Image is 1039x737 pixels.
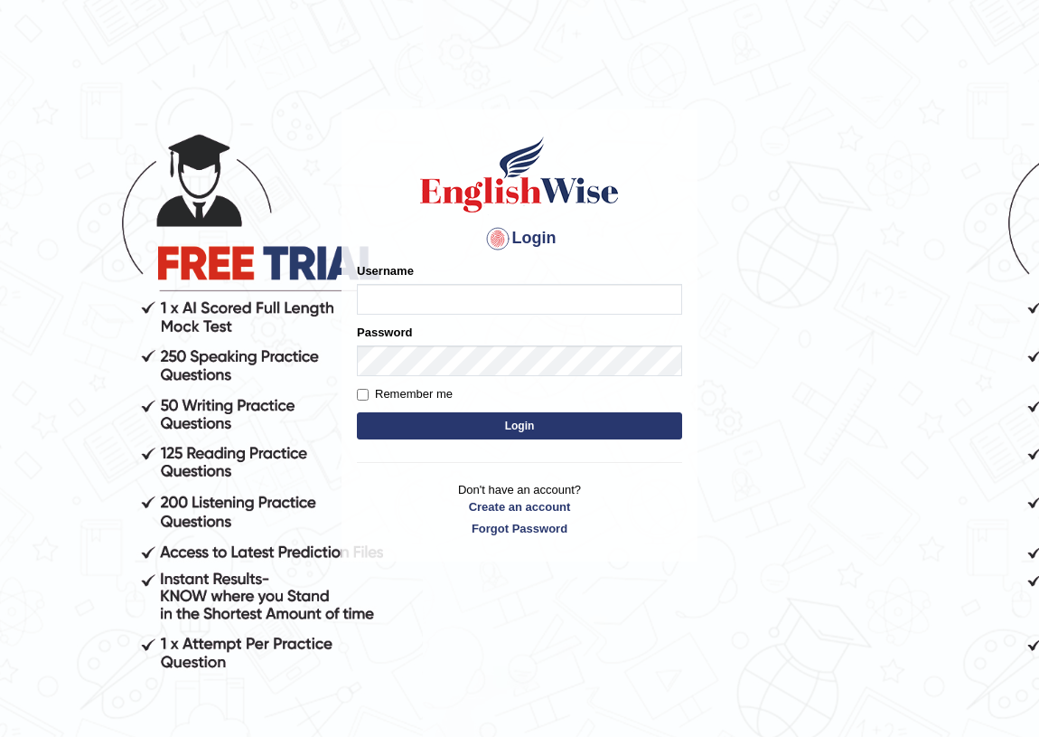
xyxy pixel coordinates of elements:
[357,481,682,537] p: Don't have an account?
[357,385,453,403] label: Remember me
[357,224,682,253] h4: Login
[357,412,682,439] button: Login
[357,324,412,341] label: Password
[357,520,682,537] a: Forgot Password
[357,498,682,515] a: Create an account
[357,389,369,401] input: Remember me
[357,262,414,279] label: Username
[417,134,622,215] img: Logo of English Wise sign in for intelligent practice with AI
